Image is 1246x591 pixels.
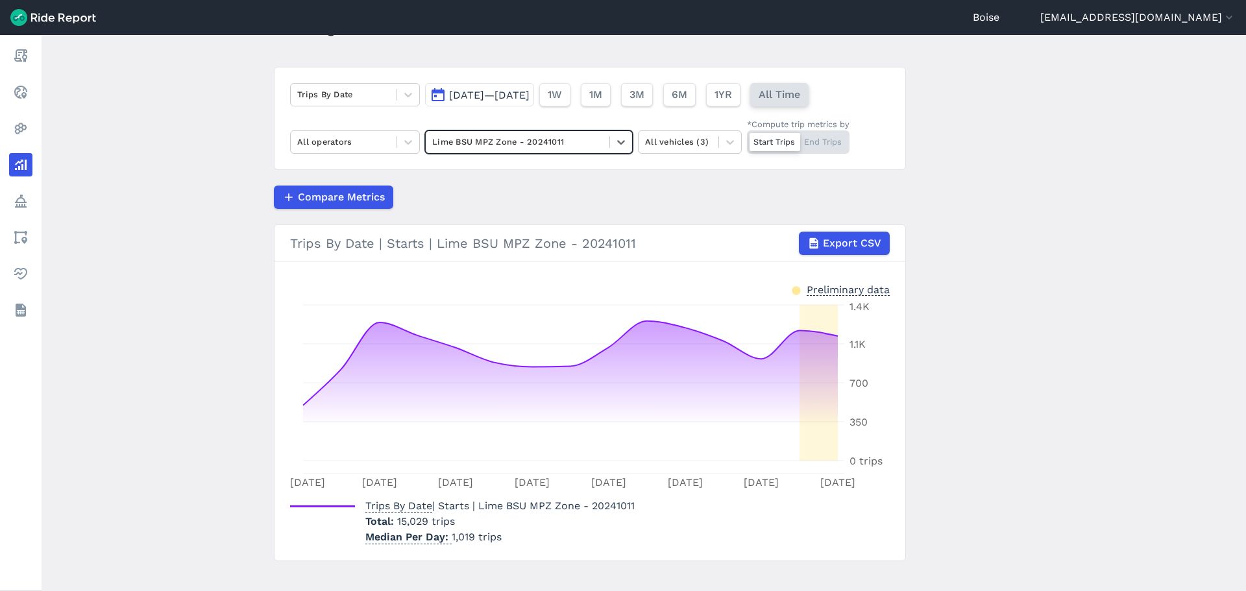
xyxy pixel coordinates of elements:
button: [EMAIL_ADDRESS][DOMAIN_NAME] [1040,10,1236,25]
tspan: 700 [849,377,868,389]
div: Preliminary data [807,282,890,296]
span: | Starts | Lime BSU MPZ Zone - 20241011 [365,500,635,512]
button: 3M [621,83,653,106]
span: Export CSV [823,235,881,251]
span: Median Per Day [365,527,452,544]
a: Datasets [9,298,32,322]
a: Areas [9,226,32,249]
tspan: [DATE] [591,476,626,488]
button: 1M [581,83,611,106]
span: Total [365,515,397,527]
span: 3M [629,87,644,103]
button: 1YR [706,83,740,106]
img: Ride Report [10,9,96,26]
div: Trips By Date | Starts | Lime BSU MPZ Zone - 20241011 [290,232,890,255]
span: Trips By Date [365,496,432,513]
tspan: [DATE] [744,476,779,488]
tspan: [DATE] [438,476,473,488]
a: Health [9,262,32,285]
a: Analyze [9,153,32,176]
button: 6M [663,83,696,106]
button: All Time [750,83,809,106]
span: [DATE]—[DATE] [449,89,530,101]
a: Boise [973,10,999,25]
span: 15,029 trips [397,515,455,527]
span: 6M [672,87,687,103]
a: Policy [9,189,32,213]
tspan: 1.1K [849,338,866,350]
tspan: [DATE] [668,476,703,488]
tspan: [DATE] [362,476,397,488]
tspan: 350 [849,416,868,428]
button: Compare Metrics [274,186,393,209]
div: *Compute trip metrics by [747,118,849,130]
span: 1YR [715,87,732,103]
button: Export CSV [799,232,890,255]
tspan: [DATE] [515,476,550,488]
tspan: 0 trips [849,455,883,467]
p: 1,019 trips [365,529,635,545]
span: All Time [759,87,800,103]
span: 1W [548,87,562,103]
button: [DATE]—[DATE] [425,83,534,106]
tspan: [DATE] [290,476,325,488]
button: 1W [539,83,570,106]
tspan: 1.4K [849,300,870,313]
a: Realtime [9,80,32,104]
span: 1M [589,87,602,103]
tspan: [DATE] [820,476,855,488]
a: Report [9,44,32,67]
a: Heatmaps [9,117,32,140]
span: Compare Metrics [298,189,385,205]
